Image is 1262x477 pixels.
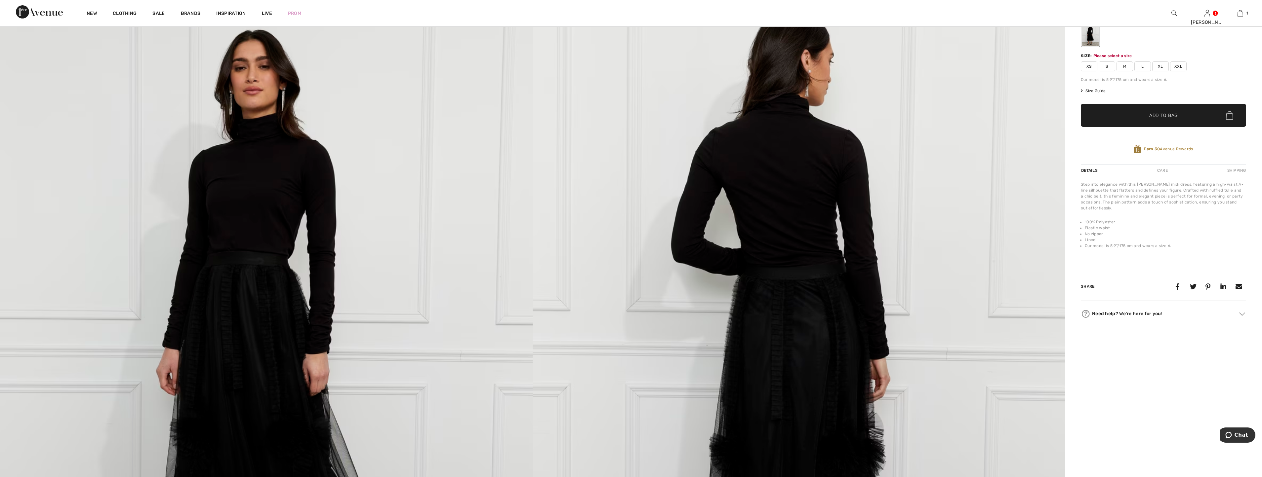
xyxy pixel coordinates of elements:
[113,11,137,18] a: Clothing
[1224,9,1256,17] a: 1
[1081,309,1246,319] div: Need help? We're here for you!
[1239,312,1245,315] img: Arrow2.svg
[1085,243,1246,249] li: Our model is 5'9"/175 cm and wears a size 6.
[1085,225,1246,231] li: Elastic waist
[1134,61,1151,71] span: L
[1204,9,1210,17] img: My Info
[1226,165,1246,176] div: Shipping
[1117,61,1133,71] span: M
[1085,237,1246,243] li: Lined
[1238,9,1243,17] img: My Bag
[1093,53,1132,59] div: Please select a size
[152,11,165,18] a: Sale
[1081,104,1246,127] button: Add to Bag
[181,11,201,18] a: Brands
[16,5,63,18] img: 1ère Avenue
[1220,427,1255,444] iframe: Opens a widget where you can chat to one of our agents
[87,11,97,18] a: New
[1081,61,1097,71] span: XS
[1152,61,1169,71] span: XL
[1081,181,1246,211] div: Step into elegance with this [PERSON_NAME] midi dress, featuring a high-waist A-line silhouette t...
[216,11,246,18] span: Inspiration
[1081,165,1099,176] div: Details
[1085,231,1246,237] li: No zipper
[1149,112,1178,119] span: Add to Bag
[262,10,272,17] a: Live
[288,10,301,17] a: Prom
[1226,111,1233,120] img: Bag.svg
[1204,10,1210,16] a: Sign In
[1152,165,1173,176] div: Care
[1246,10,1248,16] span: 1
[1081,88,1106,94] span: Size Guide
[1081,77,1246,83] div: Our model is 5'9"/175 cm and wears a size 6.
[1081,284,1095,289] span: Share
[1085,219,1246,225] li: 100% Polyester
[1081,53,1093,59] div: Size:
[1144,146,1193,152] span: Avenue Rewards
[1144,147,1160,151] strong: Earn 30
[1099,61,1115,71] span: S
[1191,19,1223,26] div: [PERSON_NAME]
[1082,21,1099,46] div: Black
[1134,145,1141,154] img: Avenue Rewards
[1171,9,1177,17] img: search the website
[1170,61,1187,71] span: XXL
